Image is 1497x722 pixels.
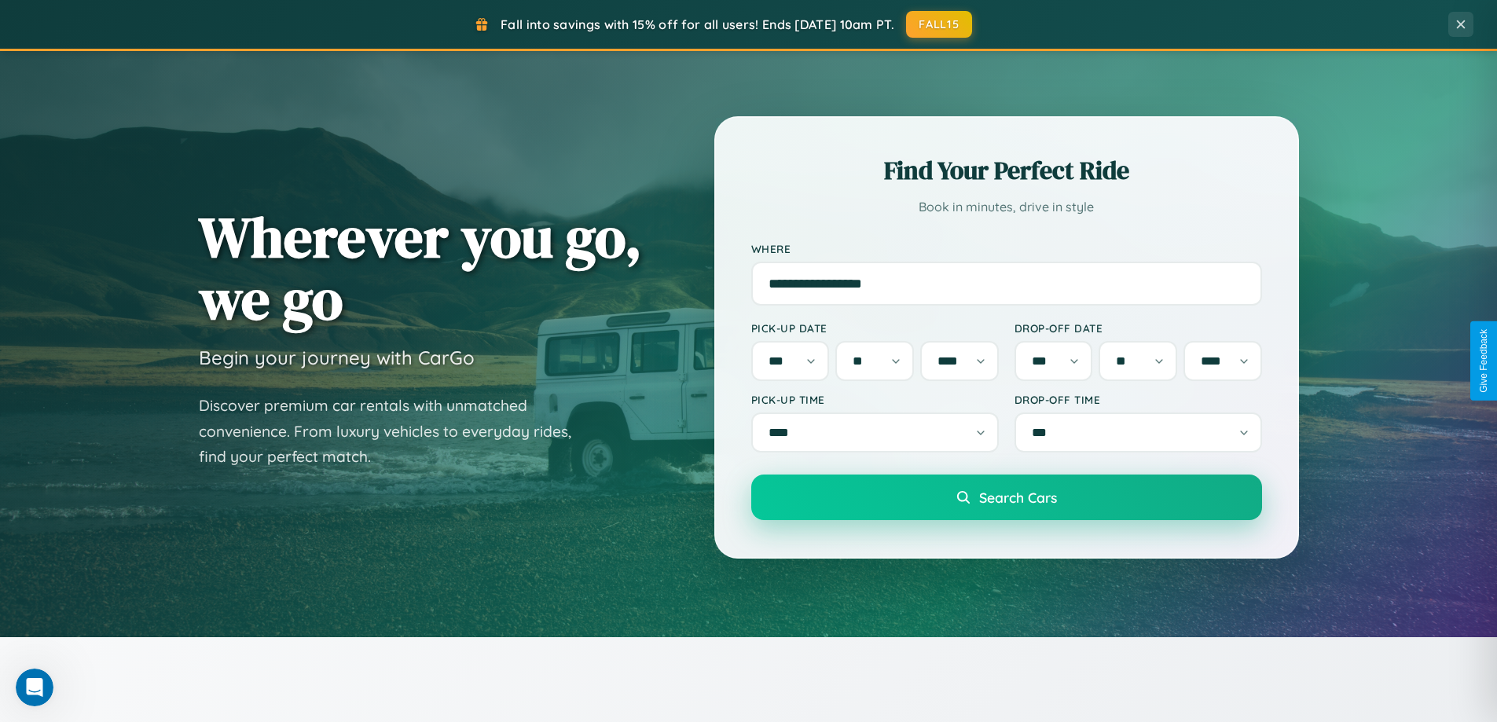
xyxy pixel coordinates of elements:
label: Drop-off Time [1015,393,1262,406]
button: Search Cars [751,475,1262,520]
label: Pick-up Date [751,321,999,335]
label: Pick-up Time [751,393,999,406]
iframe: Intercom live chat [16,669,53,706]
span: Search Cars [979,489,1057,506]
p: Book in minutes, drive in style [751,196,1262,218]
p: Discover premium car rentals with unmatched convenience. From luxury vehicles to everyday rides, ... [199,393,592,470]
label: Drop-off Date [1015,321,1262,335]
span: Fall into savings with 15% off for all users! Ends [DATE] 10am PT. [501,16,894,32]
label: Where [751,242,1262,255]
h2: Find Your Perfect Ride [751,153,1262,188]
button: FALL15 [906,11,972,38]
div: Give Feedback [1478,329,1489,393]
h3: Begin your journey with CarGo [199,346,475,369]
h1: Wherever you go, we go [199,206,642,330]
